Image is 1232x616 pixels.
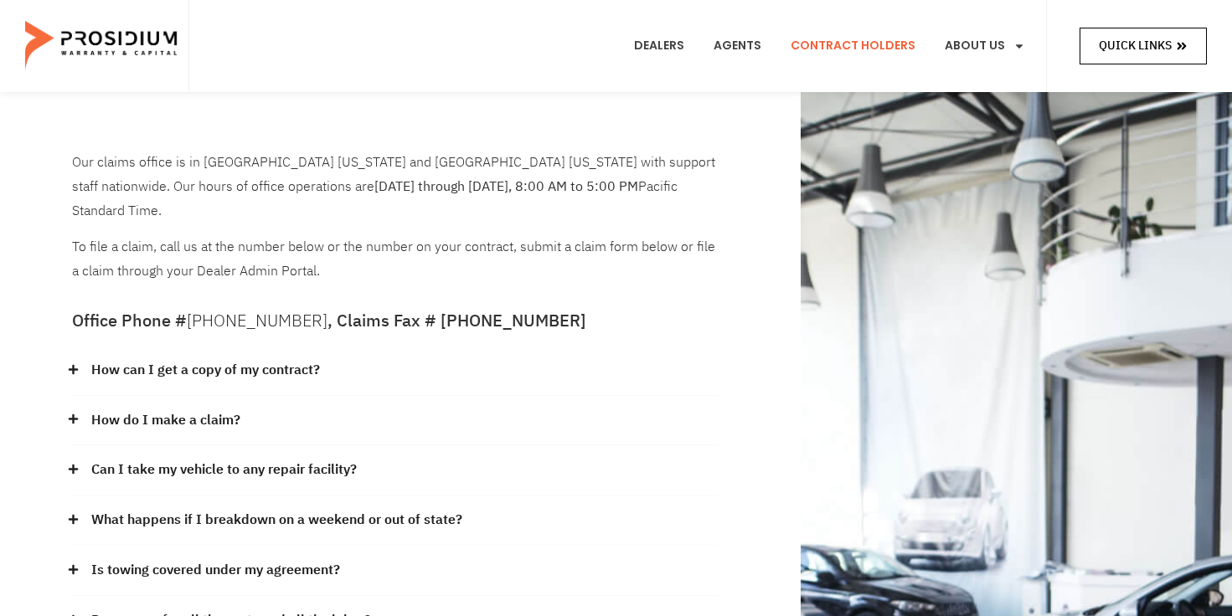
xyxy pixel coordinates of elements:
[72,495,719,546] div: What happens if I breakdown on a weekend or out of state?
[72,396,719,446] div: How do I make a claim?
[91,508,462,532] a: What happens if I breakdown on a weekend or out of state?
[91,358,320,382] a: How can I get a copy of my contract?
[621,15,1038,77] nav: Menu
[701,15,774,77] a: Agents
[932,15,1038,77] a: About Us
[1080,28,1207,64] a: Quick Links
[91,408,240,433] a: How do I make a claim?
[91,458,357,482] a: Can I take my vehicle to any repair facility?
[72,235,719,284] p: To file a claim, call us at the number below or the number on your contract, submit a claim form ...
[621,15,697,77] a: Dealers
[72,151,719,223] p: Our claims office is in [GEOGRAPHIC_DATA] [US_STATE] and [GEOGRAPHIC_DATA] [US_STATE] with suppor...
[72,346,719,396] div: How can I get a copy of my contract?
[374,177,638,197] b: [DATE] through [DATE], 8:00 AM to 5:00 PM
[72,445,719,495] div: Can I take my vehicle to any repair facility?
[187,308,327,333] a: [PHONE_NUMBER]
[91,558,340,583] a: Is towing covered under my agreement?
[72,312,719,329] h5: Office Phone # , Claims Fax # [PHONE_NUMBER]
[778,15,928,77] a: Contract Holders
[1099,35,1172,56] span: Quick Links
[72,546,719,596] div: Is towing covered under my agreement?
